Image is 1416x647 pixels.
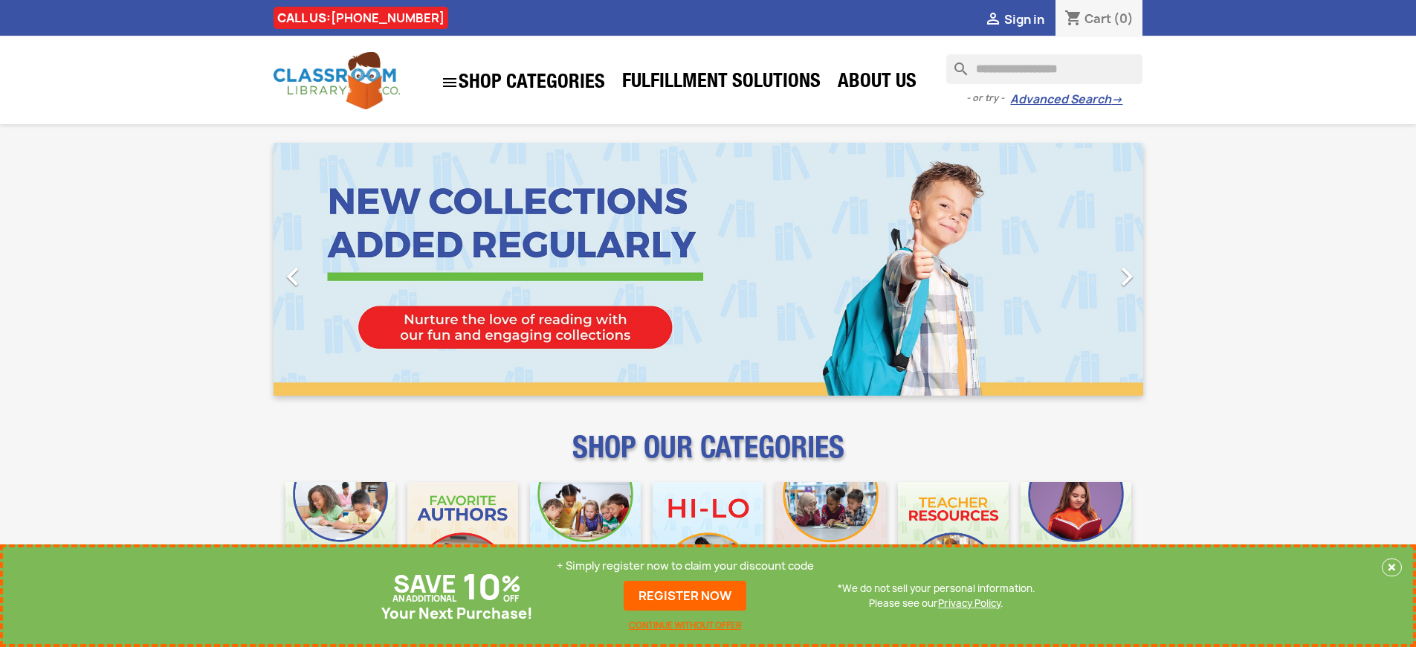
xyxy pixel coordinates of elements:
img: CLC_Phonics_And_Decodables_Mobile.jpg [530,482,641,593]
img: CLC_Bulk_Mobile.jpg [285,482,396,593]
a: About Us [830,68,924,98]
span: Cart [1084,10,1111,27]
img: CLC_Teacher_Resources_Mobile.jpg [898,482,1009,593]
ul: Carousel container [274,143,1143,396]
i: shopping_cart [1064,10,1082,28]
img: CLC_Dyslexia_Mobile.jpg [1021,482,1131,593]
i:  [441,74,459,91]
span: → [1111,92,1122,107]
div: CALL US: [274,7,448,29]
a: Fulfillment Solutions [615,68,828,98]
span: - or try - [966,91,1010,106]
i:  [1108,258,1145,295]
p: SHOP OUR CATEGORIES [274,443,1143,470]
span: (0) [1113,10,1134,27]
a:  Sign in [984,11,1044,28]
input: Search [946,54,1142,84]
i: search [946,54,964,72]
i:  [984,11,1002,29]
a: Next [1012,143,1143,396]
a: SHOP CATEGORIES [433,66,612,99]
img: Classroom Library Company [274,52,400,109]
img: CLC_Fiction_Nonfiction_Mobile.jpg [775,482,886,593]
a: [PHONE_NUMBER] [331,10,444,26]
i:  [274,258,311,295]
a: Previous [274,143,404,396]
img: CLC_HiLo_Mobile.jpg [653,482,763,593]
a: Advanced Search→ [1010,92,1122,107]
img: CLC_Favorite_Authors_Mobile.jpg [407,482,518,593]
span: Sign in [1004,11,1044,28]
